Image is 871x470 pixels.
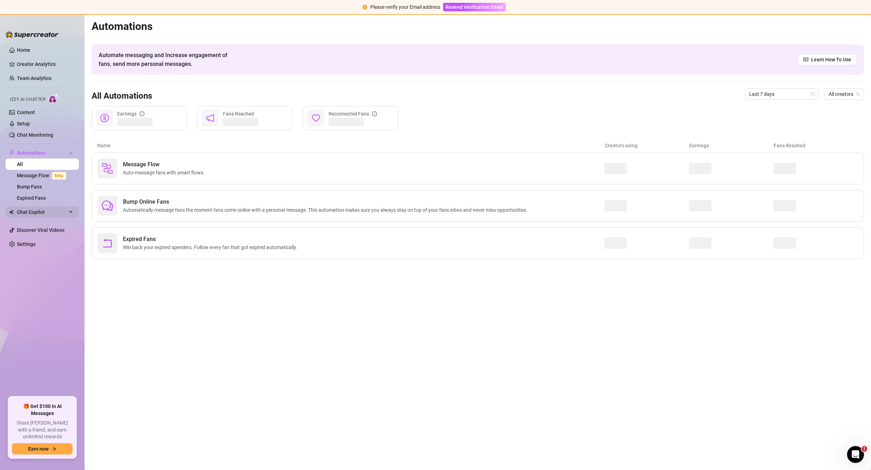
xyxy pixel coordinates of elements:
[223,111,254,117] span: Fans Reached
[10,96,45,103] span: Izzy AI Chatter
[829,89,860,99] span: All creators
[102,237,113,249] span: rollback
[123,169,207,177] span: Auto-message fans with smart flows.
[206,114,214,122] span: notification
[17,47,30,53] a: Home
[102,163,113,174] img: svg%3e
[312,114,320,122] span: heart
[139,111,144,116] span: info-circle
[100,114,109,122] span: dollar
[12,443,73,454] button: Earn nowarrow-right
[847,446,864,463] iframe: Intercom live chat
[17,132,53,138] a: Chat Monitoring
[443,3,506,11] button: Resend Verification Email
[811,92,815,96] span: calendar
[17,241,36,247] a: Settings
[6,31,58,38] img: logo-BBDzfeDw.svg
[17,195,46,201] a: Expired Fans
[798,54,857,65] a: Learn How To Use
[12,420,73,440] span: Share [PERSON_NAME] with a friend, and earn unlimited rewards
[123,206,530,214] span: Automatically message fans the moment fans come online with a personal message. This automation m...
[17,58,73,70] a: Creator Analytics
[9,210,14,215] img: Chat Copilot
[52,172,66,180] span: Beta
[92,20,864,33] h2: Automations
[372,111,377,116] span: info-circle
[117,110,144,118] div: Earnings
[17,121,30,126] a: Setup
[362,5,367,10] span: exclamation-circle
[17,184,42,190] a: Bump Fans
[9,150,15,156] span: thunderbolt
[123,198,530,206] span: Bump Online Fans
[811,56,851,63] span: Learn How To Use
[605,142,689,149] article: Creators using
[123,160,207,169] span: Message Flow
[803,57,808,62] span: read
[48,93,59,104] img: AI Chatter
[856,92,860,96] span: team
[774,142,858,149] article: Fans Reached
[28,446,49,452] span: Earn now
[12,403,73,417] span: 🎁 Get $100 in AI Messages
[99,51,234,68] span: Automate messaging and Increase engagement of fans, send more personal messages.
[17,147,67,159] span: Automations
[329,110,377,118] div: Reconnected Fans
[123,235,300,243] span: Expired Fans
[17,206,67,218] span: Chat Copilot
[97,142,605,149] article: Name
[17,110,35,115] a: Content
[370,3,440,11] div: Please verify your Email address
[123,243,300,251] span: Win back your expired spenders. Follow every fan that got expired automatically.
[749,89,815,99] span: Last 7 days
[102,200,113,211] span: comment
[17,227,64,233] a: Discover Viral Videos
[446,4,503,10] span: Resend Verification Email
[17,75,51,81] a: Team Analytics
[689,142,774,149] article: Earnings
[92,91,152,102] h3: All Automations
[861,446,867,452] span: 1
[51,446,56,451] span: arrow-right
[17,173,69,178] a: Message FlowBeta
[17,161,23,167] a: All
